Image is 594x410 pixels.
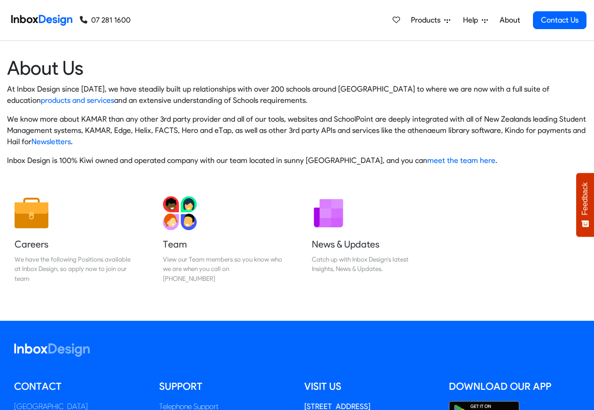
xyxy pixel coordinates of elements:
p: At Inbox Design since [DATE], we have steadily built up relationships with over 200 schools aroun... [7,84,587,106]
h5: Team [163,238,282,251]
span: Help [463,15,482,26]
h5: Contact [14,379,145,394]
p: We know more about KAMAR than any other 3rd party provider and all of our tools, websites and Sch... [7,114,587,147]
img: 2022_01_13_icon_job.svg [15,196,48,230]
img: logo_inboxdesign_white.svg [14,343,90,357]
a: News & Updates Catch up with Inbox Design's latest Insights, News & Updates. [304,189,439,291]
h5: Support [159,379,290,394]
a: meet the team here [427,156,495,165]
a: Careers We have the following Positions available at Inbox Design, so apply now to join our team [7,189,141,291]
a: products and services [41,96,114,105]
a: Contact Us [533,11,586,29]
heading: About Us [7,56,587,80]
a: Products [407,11,454,30]
div: Catch up with Inbox Design's latest Insights, News & Updates. [312,255,431,274]
div: View our Team members so you know who we are when you call on [PHONE_NUMBER] [163,255,282,283]
a: 07 281 1600 [80,15,131,26]
h5: Download our App [449,379,580,394]
img: 2022_01_13_icon_team.svg [163,196,197,230]
span: Products [411,15,444,26]
a: About [497,11,523,30]
h5: Visit us [304,379,435,394]
img: 2022_01_12_icon_newsletter.svg [312,196,346,230]
h5: News & Updates [312,238,431,251]
span: Feedback [581,182,589,215]
a: Team View our Team members so you know who we are when you call on [PHONE_NUMBER] [155,189,290,291]
h5: Careers [15,238,134,251]
p: Inbox Design is 100% Kiwi owned and operated company with our team located in sunny [GEOGRAPHIC_D... [7,155,587,166]
a: Help [459,11,492,30]
button: Feedback - Show survey [576,173,594,237]
a: Newsletters [31,137,71,146]
div: We have the following Positions available at Inbox Design, so apply now to join our team [15,255,134,283]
